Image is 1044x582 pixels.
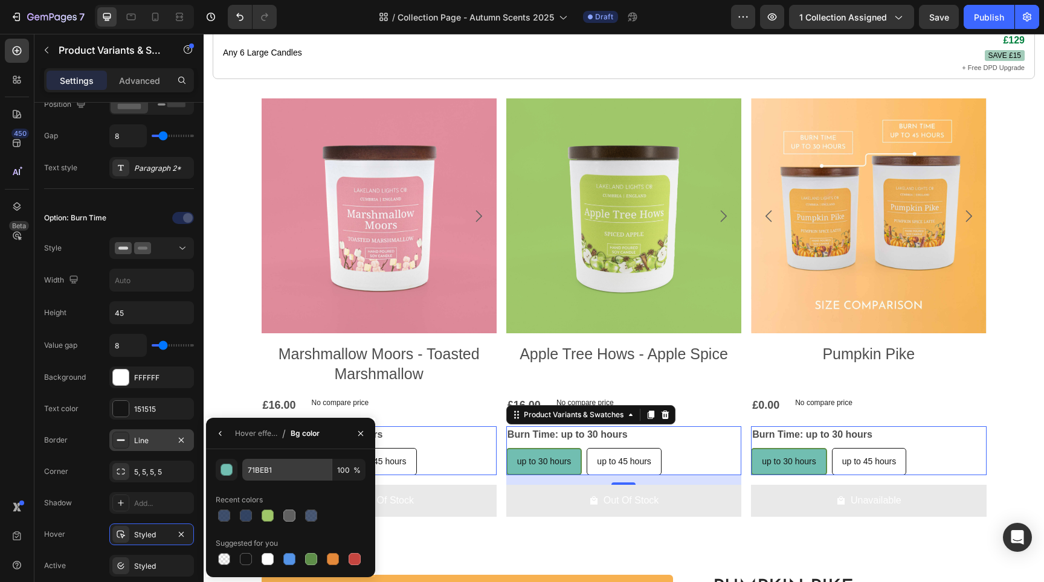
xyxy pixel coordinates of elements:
[353,465,361,476] span: %
[400,458,456,476] div: Out Of Stock
[647,458,698,476] div: Unavailable
[44,213,106,223] div: Option: Burn Time
[789,5,914,29] button: 1 collection assigned
[58,360,94,382] div: £16.00
[134,529,169,540] div: Styled
[282,426,286,441] span: /
[547,360,577,382] div: £0.00
[919,5,959,29] button: Save
[134,435,169,446] div: Line
[393,423,448,432] span: up to 45 hours
[110,334,146,356] input: Auto
[639,423,693,432] span: up to 45 hours
[44,307,66,318] div: Height
[547,309,782,331] h2: Pumpkin Pike
[557,174,574,191] button: Carousel Back Arrow
[266,174,283,191] button: Carousel Next Arrow
[235,428,277,439] div: Hover effect
[1003,523,1032,552] div: Open Intercom Messenger
[291,428,320,439] div: Bg color
[929,12,949,22] span: Save
[44,272,81,289] div: Width
[398,11,554,24] span: Collection Page - Autumn Scents 2025
[216,538,278,549] div: Suggested for you
[134,498,191,509] div: Add...
[44,466,68,477] div: Corner
[974,11,1004,24] div: Publish
[44,372,86,383] div: Background
[558,423,613,432] span: up to 30 hours
[134,404,191,415] div: 151515
[119,74,160,87] p: Advanced
[59,43,161,57] p: Product Variants & Swatches
[44,497,72,508] div: Shadow
[110,125,146,147] input: Auto
[134,467,191,478] div: 5, 5, 5, 5
[508,541,783,569] h1: Pumpkin Pike
[155,458,210,476] div: Out Of Stock
[110,269,193,291] input: Auto
[547,65,782,299] a: Pumpkin Pike
[303,392,425,409] legend: Burn Time: up to 30 hours
[44,162,77,173] div: Text style
[591,365,649,373] p: No compare price
[314,423,368,432] span: up to 30 hours
[60,74,94,87] p: Settings
[149,423,203,432] span: up to 45 hours
[110,302,193,324] input: Auto
[58,309,293,351] h2: Marshmallow Moors - Toasted Marshmallow
[44,130,58,141] div: Gap
[44,435,68,446] div: Border
[44,243,62,254] div: Style
[392,11,395,24] span: /
[9,221,29,231] div: Beta
[595,11,613,22] span: Draft
[134,561,191,572] div: Styled
[58,392,181,409] legend: Burn Time: up to 30 hours
[303,309,538,331] h2: Apple Tree Hows - Apple Spice
[242,459,332,481] input: Eg: FFFFFF
[228,5,277,29] div: Undo/Redo
[216,494,263,505] div: Recent colors
[353,365,410,373] p: No compare price
[303,65,538,299] a: Apple Tree Hows - Apple Spice
[799,11,887,24] span: 1 collection assigned
[511,174,528,191] button: Carousel Next Arrow
[44,403,79,414] div: Text color
[964,5,1014,29] button: Publish
[69,423,123,432] span: up to 30 hours
[5,5,90,29] button: 7
[204,34,1044,582] iframe: Design area
[44,560,66,571] div: Active
[44,529,65,540] div: Hover
[756,174,773,191] button: Carousel Next Arrow
[134,163,191,174] div: Paragraph 2*
[303,360,338,382] div: £16.00
[79,10,85,24] p: 7
[303,451,538,483] button: Out Of Stock
[44,97,88,113] div: Position
[318,376,422,386] div: Product Variants & Swatches
[11,129,29,138] div: 450
[44,340,77,351] div: Value gap
[134,373,191,383] div: FFFFFF
[108,365,166,373] p: No compare price
[547,451,782,483] button: Unavailable
[547,392,670,409] legend: Burn Time: up to 30 hours
[58,451,293,483] button: Out Of Stock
